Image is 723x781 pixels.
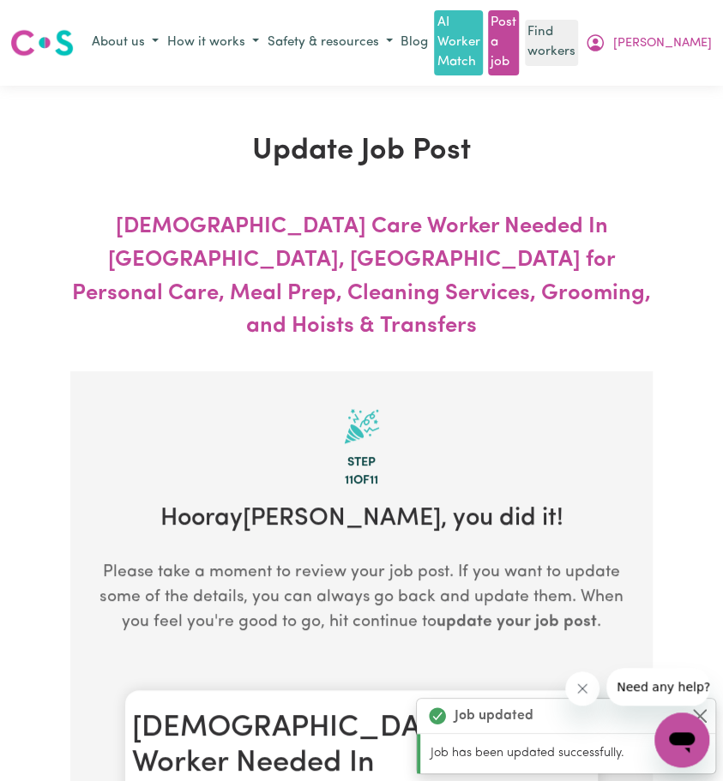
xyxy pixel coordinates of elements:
span: Need any help? [10,12,104,26]
span: [PERSON_NAME] [612,34,711,53]
div: 11 of 11 [98,472,625,491]
h2: Hooray [PERSON_NAME] , you did it! [98,504,625,534]
button: Safety & resources [263,29,397,57]
p: Job has been updated successfully. [431,744,705,763]
p: Please take a moment to review your job post. If you want to update some of the details, you can ... [98,562,625,635]
a: Careseekers logo [10,23,74,63]
b: update your job post [437,614,597,630]
iframe: Message from company [606,668,709,706]
img: Careseekers logo [10,27,74,58]
div: [DEMOGRAPHIC_DATA] Care Worker Needed In [GEOGRAPHIC_DATA], [GEOGRAPHIC_DATA] for Personal Care, ... [70,211,653,344]
button: How it works [163,29,263,57]
a: Find workers [525,20,578,66]
iframe: Close message [565,671,599,706]
a: Blog [397,30,431,57]
button: About us [87,29,163,57]
a: AI Worker Match [434,10,482,75]
strong: Job updated [455,706,533,726]
button: Close [690,706,710,726]
h1: Update Job Post [70,134,653,170]
a: Post a job [488,10,519,75]
iframe: Button to launch messaging window [654,712,709,767]
button: My Account [581,28,715,57]
div: Step [98,454,625,472]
